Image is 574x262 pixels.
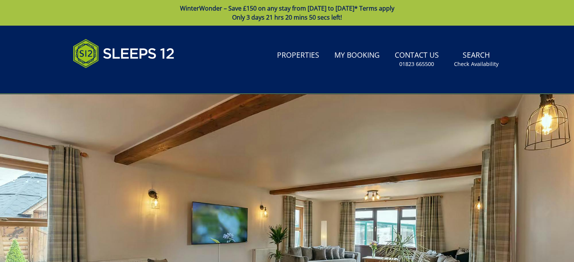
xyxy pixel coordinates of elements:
a: Contact Us01823 665500 [392,47,442,72]
a: SearchCheck Availability [451,47,502,72]
a: My Booking [331,47,383,64]
small: 01823 665500 [399,60,434,68]
img: Sleeps 12 [73,35,175,72]
small: Check Availability [454,60,499,68]
a: Properties [274,47,322,64]
span: Only 3 days 21 hrs 20 mins 50 secs left! [232,13,342,21]
iframe: Customer reviews powered by Trustpilot [69,77,148,83]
